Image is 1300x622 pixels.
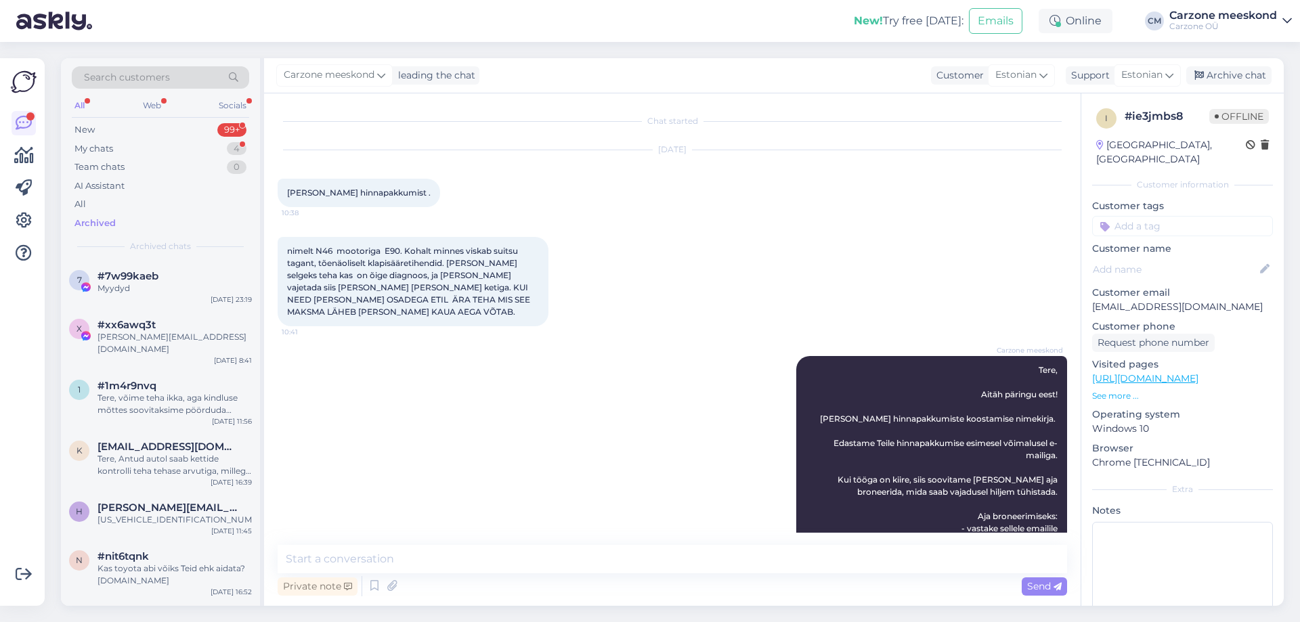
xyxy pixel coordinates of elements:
[278,115,1067,127] div: Chat started
[1092,390,1273,402] p: See more ...
[278,577,357,596] div: Private note
[1092,441,1273,456] p: Browser
[997,345,1063,355] span: Carzone meeskond
[214,355,252,365] div: [DATE] 8:41
[1125,108,1209,125] div: # ie3jmbs8
[931,68,984,83] div: Customer
[211,526,252,536] div: [DATE] 11:45
[97,550,149,562] span: #nit6tqnk
[97,270,158,282] span: #7w99kaeb
[97,441,238,453] span: kuldartoomla@icloud.com
[1092,179,1273,191] div: Customer information
[74,160,125,174] div: Team chats
[84,70,170,85] span: Search customers
[76,506,83,516] span: h
[282,208,332,218] span: 10:38
[1092,483,1273,495] div: Extra
[1169,21,1277,32] div: Carzone OÜ
[1096,138,1246,166] div: [GEOGRAPHIC_DATA], [GEOGRAPHIC_DATA]
[140,97,164,114] div: Web
[1169,10,1292,32] a: Carzone meeskondCarzone OÜ
[1169,10,1277,21] div: Carzone meeskond
[77,275,82,285] span: 7
[969,8,1022,34] button: Emails
[77,324,82,334] span: x
[97,514,252,526] div: [US_VEHICLE_IDENTIFICATION_NUMBER]
[287,246,532,317] span: nimelt N46 mootoriga E90. Kohalt minnes viskab suitsu tagant, tõenäoliselt klapisääretihendid. [P...
[1039,9,1112,33] div: Online
[287,187,431,198] span: [PERSON_NAME] hinnapakkumist .
[130,240,191,252] span: Archived chats
[227,160,246,174] div: 0
[1092,242,1273,256] p: Customer name
[78,384,81,395] span: 1
[216,97,249,114] div: Socials
[278,143,1067,156] div: [DATE]
[97,319,156,331] span: #xx6awq3t
[74,217,116,230] div: Archived
[1092,216,1273,236] input: Add a tag
[854,13,963,29] div: Try free [DATE]:
[1092,504,1273,518] p: Notes
[97,392,252,416] div: Tere, võime teha ikka, aga kindluse mõttes soovitaksime pöörduda antud margile spetsialiseerunud ...
[1105,113,1108,123] span: i
[393,68,475,83] div: leading the chat
[995,68,1037,83] span: Estonian
[1145,12,1164,30] div: CM
[97,453,252,477] div: Tere, Antud autol saab kettide kontrolli teha tehase arvutiga, millega on võimalik vaadata keti v...
[284,68,374,83] span: Carzone meeskond
[97,502,238,514] span: hannes@hannestilk.com
[212,416,252,426] div: [DATE] 11:56
[1066,68,1110,83] div: Support
[1093,262,1257,277] input: Add name
[1209,109,1269,124] span: Offline
[1092,334,1215,352] div: Request phone number
[217,123,246,137] div: 99+
[74,123,95,137] div: New
[97,380,156,392] span: #1m4r9nvq
[1092,357,1273,372] p: Visited pages
[74,198,86,211] div: All
[1092,422,1273,436] p: Windows 10
[76,555,83,565] span: n
[1092,300,1273,314] p: [EMAIL_ADDRESS][DOMAIN_NAME]
[211,294,252,305] div: [DATE] 23:19
[1027,580,1062,592] span: Send
[11,69,37,95] img: Askly Logo
[1092,319,1273,334] p: Customer phone
[1092,372,1198,384] a: [URL][DOMAIN_NAME]
[97,562,252,587] div: Kas toyota abi võiks Teid ehk aidata? [DOMAIN_NAME]
[1092,286,1273,300] p: Customer email
[854,14,883,27] b: New!
[1121,68,1163,83] span: Estonian
[211,477,252,487] div: [DATE] 16:39
[72,97,87,114] div: All
[211,587,252,597] div: [DATE] 16:52
[97,282,252,294] div: Myydyd
[74,142,113,156] div: My chats
[227,142,246,156] div: 4
[1186,66,1272,85] div: Archive chat
[1092,199,1273,213] p: Customer tags
[97,331,252,355] div: [PERSON_NAME][EMAIL_ADDRESS][DOMAIN_NAME]
[74,179,125,193] div: AI Assistant
[77,445,83,456] span: k
[1092,456,1273,470] p: Chrome [TECHNICAL_ID]
[282,327,332,337] span: 10:41
[1092,407,1273,422] p: Operating system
